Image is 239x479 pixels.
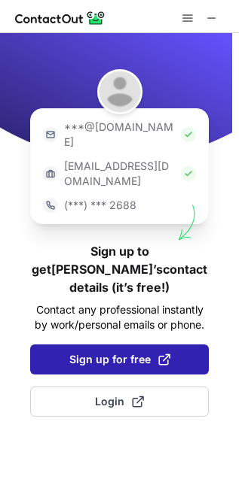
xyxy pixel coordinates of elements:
[64,159,175,189] p: [EMAIL_ADDRESS][DOMAIN_NAME]
[97,69,142,114] img: Elise Hendricks
[95,394,144,409] span: Login
[69,352,170,367] span: Sign up for free
[181,127,196,142] img: Check Icon
[15,9,106,27] img: ContactOut v5.3.10
[181,166,196,181] img: Check Icon
[43,198,58,213] img: https://contactout.com/extension/app/static/media/login-phone-icon.bacfcb865e29de816d437549d7f4cb...
[30,242,209,296] h1: Sign up to get [PERSON_NAME]’s contact details (it’s free!)
[30,302,209,332] p: Contact any professional instantly by work/personal emails or phone.
[64,120,175,150] p: ***@[DOMAIN_NAME]
[30,344,209,374] button: Sign up for free
[43,127,58,142] img: https://contactout.com/extension/app/static/media/login-email-icon.f64bce713bb5cd1896fef81aa7b14a...
[43,166,58,181] img: https://contactout.com/extension/app/static/media/login-work-icon.638a5007170bc45168077fde17b29a1...
[30,387,209,417] button: Login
